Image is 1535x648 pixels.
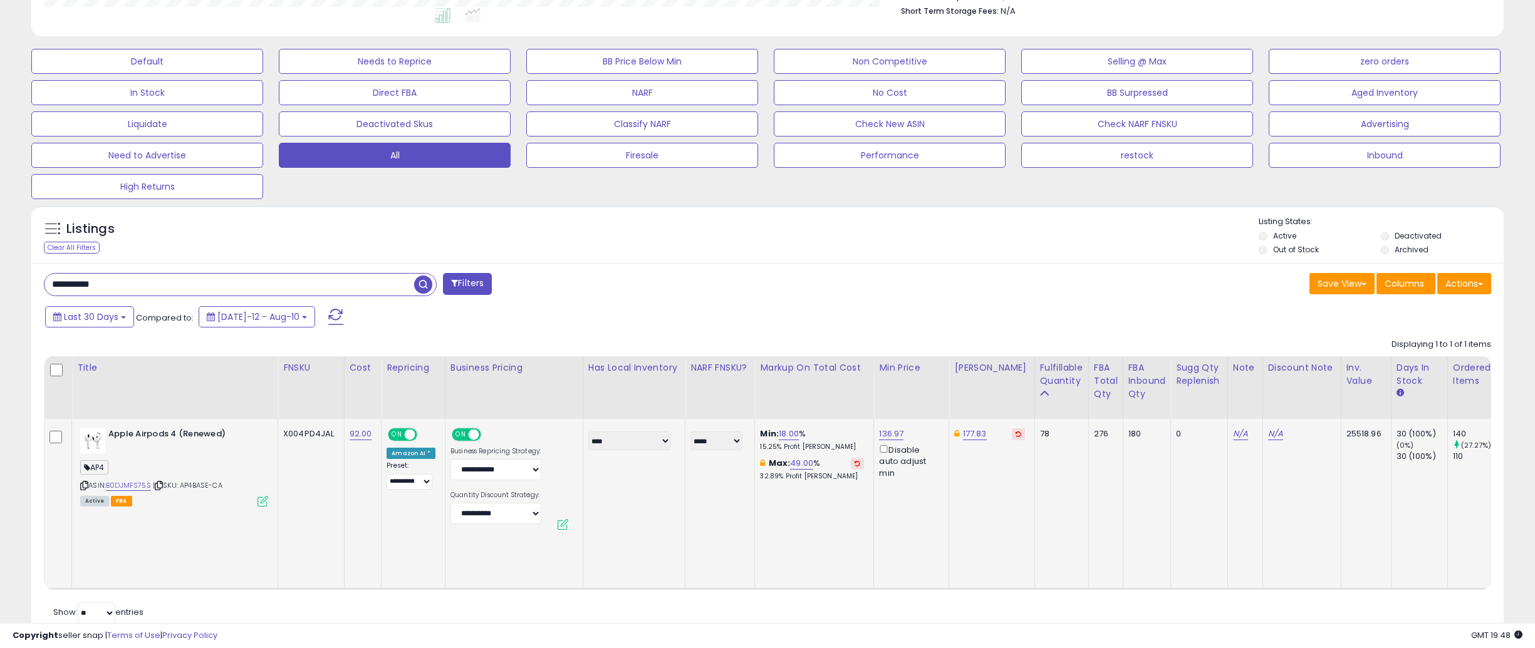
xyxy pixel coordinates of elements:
a: N/A [1233,428,1248,440]
div: Note [1233,361,1257,374]
label: Deactivated [1395,230,1442,241]
div: FBA inbound Qty [1128,361,1166,401]
button: BB Surpressed [1021,80,1253,105]
small: (0%) [1397,440,1414,450]
span: N/A [1001,5,1016,17]
span: | SKU: AP4BASE-CA [153,480,222,490]
button: In Stock [31,80,263,105]
button: Save View [1309,273,1375,294]
b: Short Term Storage Fees: [901,6,999,16]
th: CSV column name: cust_attr_2_Has Local Inventory [583,356,685,419]
button: Last 30 Days [45,306,134,327]
span: All listings currently available for purchase on Amazon [80,496,109,507]
button: Classify NARF [526,111,758,136]
div: Inv. value [1346,361,1386,388]
span: 2025-09-10 19:48 GMT [1471,629,1522,641]
label: Active [1273,230,1296,241]
div: Min Price [879,361,944,374]
h5: Listings [66,220,115,238]
i: This overrides the store level max markup for this listing [760,459,765,467]
div: 110 [1453,451,1504,462]
a: 18.00 [779,428,799,440]
div: Cost [350,361,377,374]
b: Apple Airpods 4 (Renewed) [108,428,261,443]
i: Revert to store-level Max Markup [855,460,860,466]
div: Disable auto adjust min [879,443,939,479]
div: FBA Total Qty [1094,361,1118,401]
button: NARF [526,80,758,105]
button: Performance [774,143,1006,168]
a: Terms of Use [107,629,160,641]
div: seller snap | | [13,630,217,642]
button: Firesale [526,143,758,168]
span: ON [453,429,469,440]
th: CSV column name: cust_attr_5_Discount Note [1262,356,1341,419]
a: B0DJMFS75S [106,480,151,491]
a: 49.00 [790,457,813,470]
div: NARF FNSKU? [690,361,749,374]
div: Sugg Qty Replenish [1176,361,1222,388]
button: All [279,143,511,168]
span: OFF [479,429,499,440]
small: Days In Stock. [1397,388,1404,399]
a: 92.00 [350,428,372,440]
th: Please note that this number is a calculation based on your required days of coverage and your ve... [1171,356,1228,419]
small: (27.27%) [1461,440,1491,450]
span: AP4 [80,460,108,475]
div: [PERSON_NAME] [954,361,1029,374]
div: 78 [1040,428,1079,440]
div: Repricing [387,361,440,374]
strong: Copyright [13,629,58,641]
label: Out of Stock [1273,244,1319,255]
div: % [760,428,864,451]
span: FBA [111,496,132,507]
div: 276 [1094,428,1113,440]
b: Max: [769,457,791,469]
div: 30 (100%) [1397,428,1447,440]
button: Selling @ Max [1021,49,1253,74]
label: Archived [1395,244,1428,255]
div: Amazon AI * [387,448,435,459]
button: Need to Advertise [31,143,263,168]
button: Inbound [1269,143,1501,168]
div: FNSKU [283,361,339,374]
button: Default [31,49,263,74]
button: Columns [1376,273,1435,294]
div: Markup on Total Cost [760,361,868,374]
button: No Cost [774,80,1006,105]
img: 211tmEvNNVL._SL40_.jpg [80,428,105,453]
span: Show: entries [53,606,143,618]
div: 180 [1128,428,1162,440]
div: Days In Stock [1397,361,1442,388]
div: Title [77,361,273,374]
div: Clear All Filters [44,242,100,254]
button: Liquidate [31,111,263,136]
button: Non Competitive [774,49,1006,74]
div: % [760,458,864,481]
th: CSV column name: cust_attr_4_NARF FNSKU? [685,356,755,419]
div: Ordered Items [1453,361,1499,388]
a: 177.83 [963,428,987,440]
span: OFF [415,429,435,440]
div: Fulfillable Quantity [1040,361,1083,388]
i: Revert to store-level Dynamic Max Price [1016,431,1021,437]
button: Actions [1437,273,1491,294]
button: Needs to Reprice [279,49,511,74]
button: [DATE]-12 - Aug-10 [199,306,315,327]
div: Displaying 1 to 1 of 1 items [1392,339,1491,351]
button: Direct FBA [279,80,511,105]
div: Discount Note [1268,361,1336,374]
button: High Returns [31,174,263,199]
p: 32.89% Profit [PERSON_NAME] [760,472,864,481]
button: BB Price Below Min [526,49,758,74]
button: Check NARF FNSKU [1021,111,1253,136]
div: X004PD4JAL [283,428,335,440]
div: Business Pricing [450,361,578,374]
button: zero orders [1269,49,1501,74]
a: 136.97 [879,428,903,440]
label: Quantity Discount Strategy: [450,491,541,500]
i: This overrides the store level Dynamic Max Price for this listing [954,429,959,438]
button: Aged Inventory [1269,80,1501,105]
span: Last 30 Days [64,311,118,323]
div: 140 [1453,428,1504,440]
